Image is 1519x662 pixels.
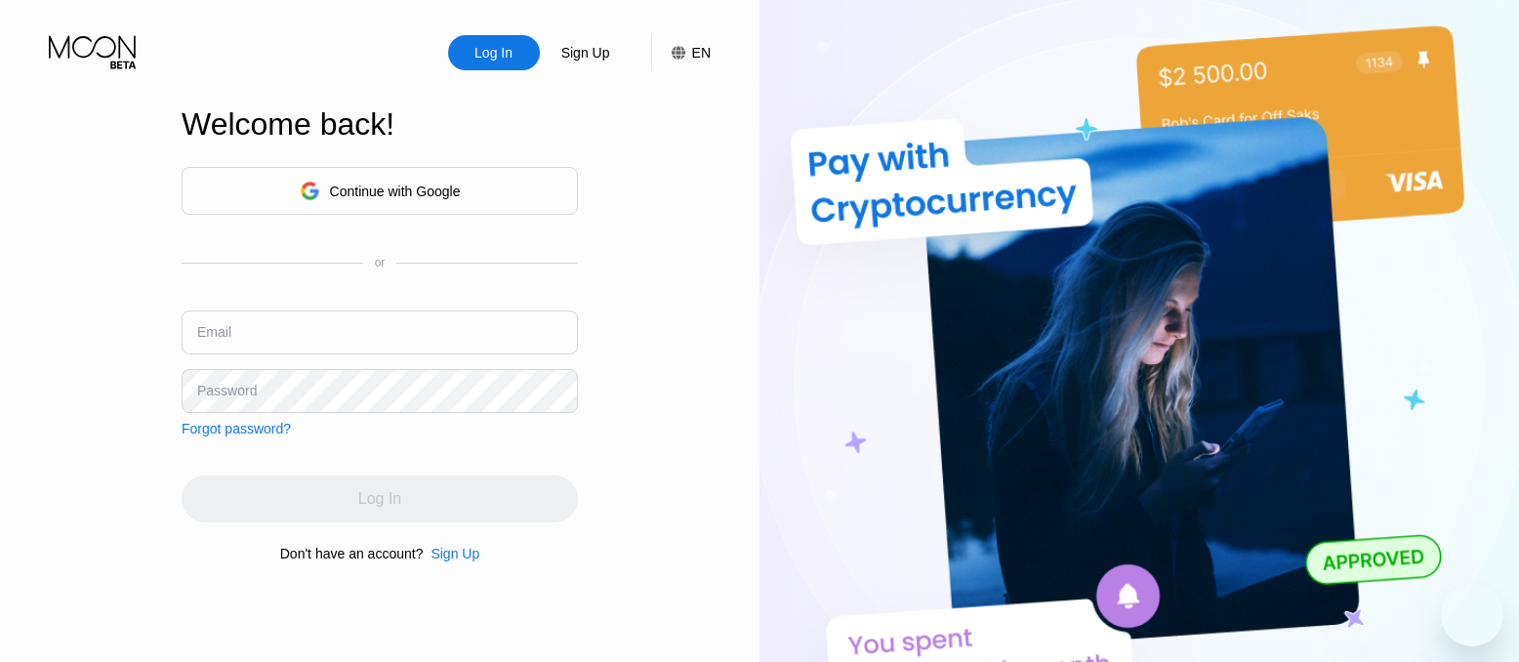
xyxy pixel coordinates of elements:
[1441,584,1503,646] iframe: 启动消息传送窗口的按钮
[472,43,514,62] div: Log In
[182,167,578,215] div: Continue with Google
[448,35,540,70] div: Log In
[197,383,257,398] div: Password
[280,546,424,561] div: Don't have an account?
[559,43,612,62] div: Sign Up
[197,324,231,340] div: Email
[431,546,479,561] div: Sign Up
[182,421,291,436] div: Forgot password?
[182,106,578,143] div: Welcome back!
[375,256,386,269] div: or
[540,35,632,70] div: Sign Up
[330,184,461,199] div: Continue with Google
[423,546,479,561] div: Sign Up
[692,45,711,61] div: EN
[651,35,711,70] div: EN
